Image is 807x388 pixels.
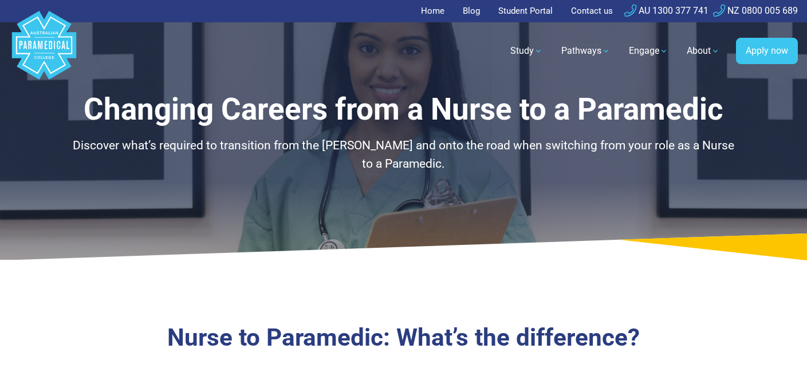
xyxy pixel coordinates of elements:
a: Pathways [554,35,617,67]
a: AU 1300 377 741 [624,5,708,16]
a: Apply now [736,38,798,64]
a: Australian Paramedical College [10,22,78,80]
h3: Nurse to Paramedic: What’s the difference? [69,323,739,353]
a: Engage [622,35,675,67]
span: Discover what’s required to transition from the [PERSON_NAME] and onto the road when switching fr... [73,138,734,171]
h1: Changing Careers from a Nurse to a Paramedic [69,92,739,128]
a: Study [503,35,550,67]
a: NZ 0800 005 689 [713,5,798,16]
a: About [680,35,727,67]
